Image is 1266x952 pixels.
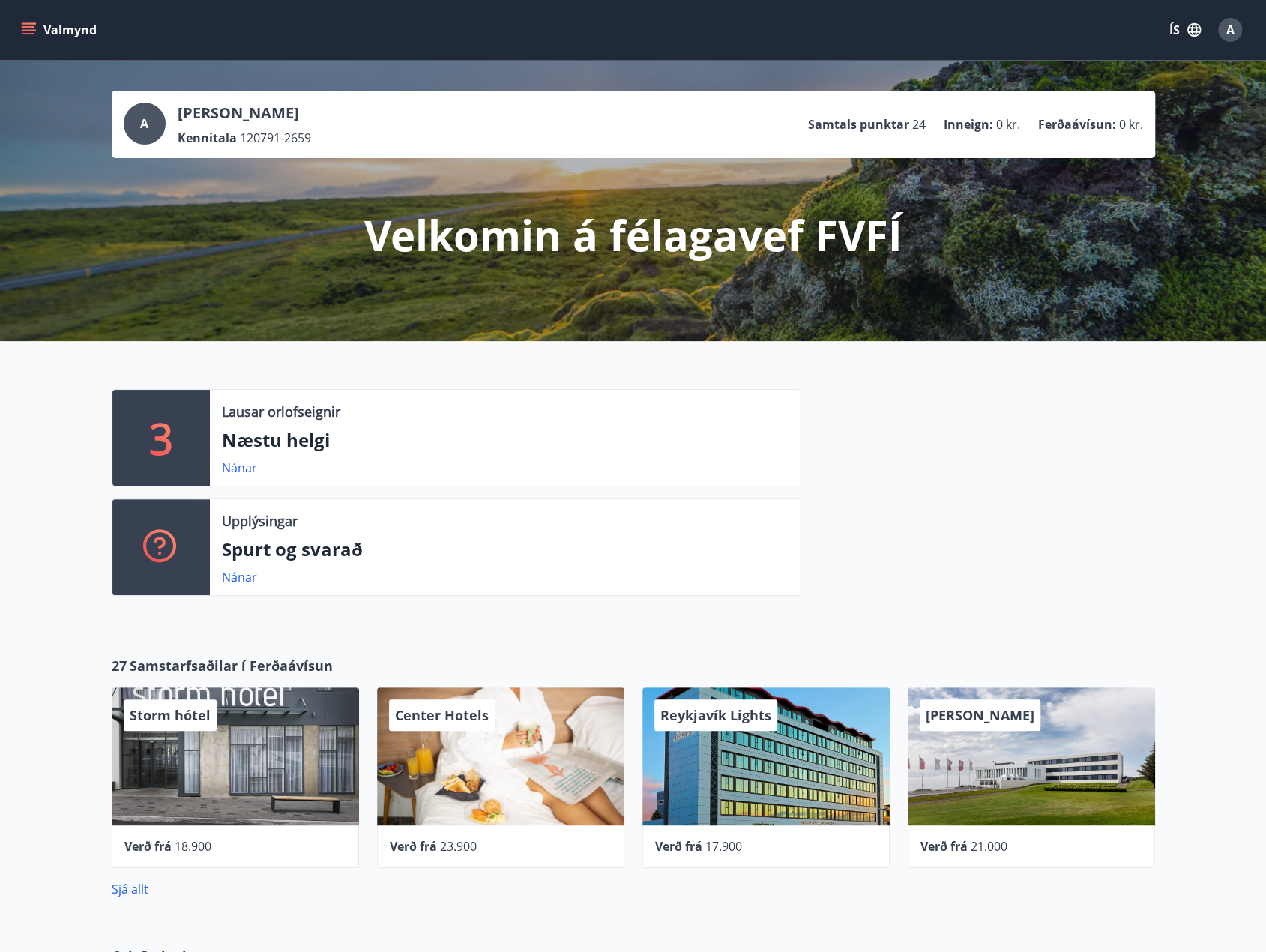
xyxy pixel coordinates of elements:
button: menu [18,16,103,43]
button: ÍS [1161,16,1209,43]
p: Næstu helgi [222,427,789,453]
span: Reykjavík Lights [660,706,771,724]
span: A [140,115,148,132]
p: Spurt og svarað [222,537,789,562]
p: 3 [149,409,173,466]
p: [PERSON_NAME] [178,103,311,124]
span: Verð frá [390,838,437,855]
p: Samtals punktar [808,116,909,133]
span: Verð frá [655,838,702,855]
a: Nánar [222,460,257,476]
span: 23.900 [440,838,477,855]
span: 0 kr. [996,116,1020,133]
span: 0 kr. [1119,116,1143,133]
p: Inneign : [944,116,993,133]
span: 27 [112,656,127,675]
span: 18.900 [175,838,211,855]
span: A [1226,22,1235,38]
a: Sjá allt [112,881,148,897]
span: 120791-2659 [240,130,311,146]
span: Samstarfsaðilar í Ferðaávísun [130,656,333,675]
span: [PERSON_NAME] [926,706,1034,724]
button: A [1212,12,1248,48]
span: Storm hótel [130,706,211,724]
span: 21.000 [971,838,1007,855]
span: Verð frá [920,838,968,855]
span: Center Hotels [395,706,489,724]
p: Lausar orlofseignir [222,402,340,421]
p: Velkomin á félagavef FVFÍ [364,206,902,263]
span: 24 [912,116,926,133]
span: 17.900 [705,838,742,855]
span: Verð frá [124,838,172,855]
p: Ferðaávísun : [1038,116,1116,133]
p: Upplýsingar [222,511,298,531]
p: Kennitala [178,130,237,146]
a: Nánar [222,569,257,585]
